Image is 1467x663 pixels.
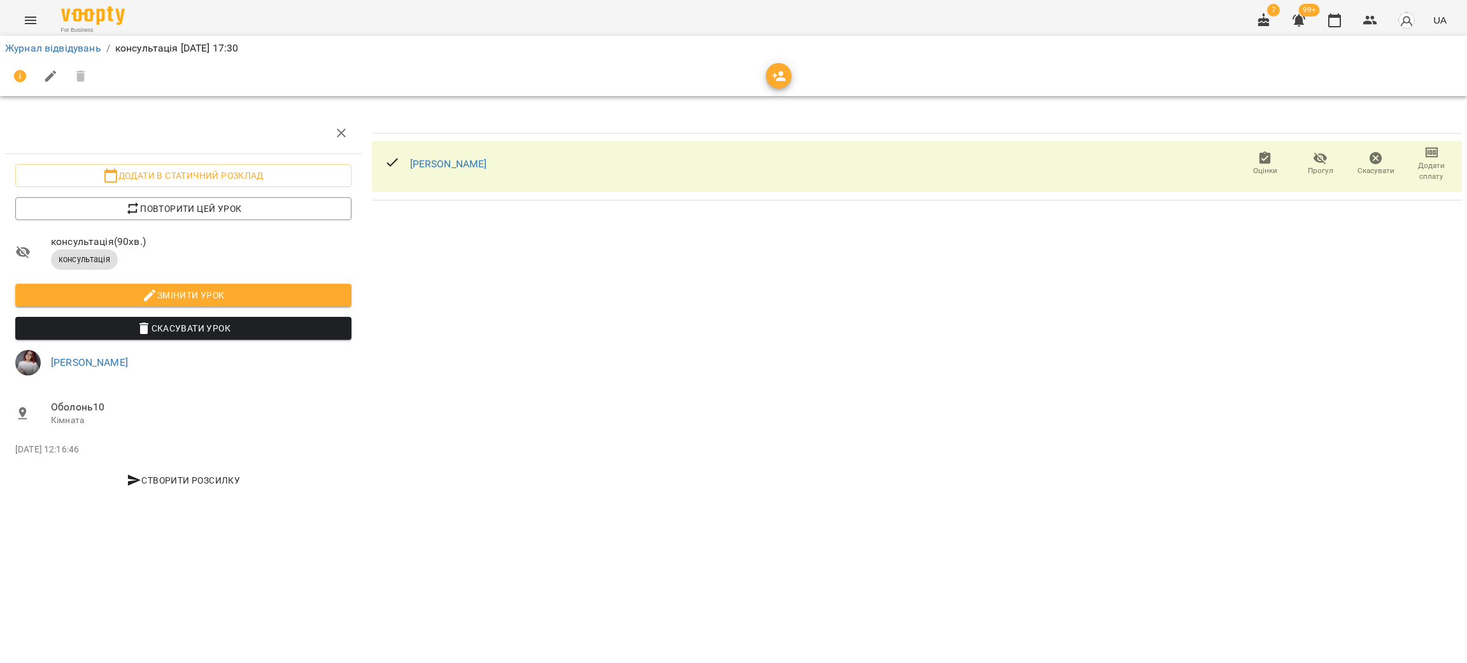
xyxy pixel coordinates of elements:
[15,443,351,456] p: [DATE] 12:16:46
[51,414,351,427] p: Кімната
[51,234,351,249] span: консультація ( 90 хв. )
[1398,11,1415,29] img: avatar_s.png
[51,356,128,368] a: [PERSON_NAME]
[410,158,487,170] a: [PERSON_NAME]
[1412,160,1452,182] span: Додати сплату
[1404,146,1459,182] button: Додати сплату
[25,201,341,216] span: Повторити цей урок
[15,317,351,340] button: Скасувати Урок
[25,321,341,336] span: Скасувати Урок
[1433,13,1447,27] span: UA
[1237,146,1293,182] button: Оцінки
[1253,165,1277,176] span: Оцінки
[1267,4,1280,17] span: 7
[106,41,110,56] li: /
[51,400,351,415] span: Оболонь10
[15,164,351,187] button: Додати в статичний розклад
[25,168,341,183] span: Додати в статичний розклад
[1349,146,1404,182] button: Скасувати
[51,254,118,265] span: консультація
[1308,165,1333,176] span: Прогул
[15,350,41,375] img: 071cb94934e1f8b24c09a6c91149dada.jpg
[5,41,1462,56] nav: breadcrumb
[1357,165,1394,176] span: Скасувати
[5,42,101,54] a: Журнал відвідувань
[25,288,341,303] span: Змінити урок
[1293,146,1348,182] button: Прогул
[20,473,346,488] span: Створити розсилку
[61,26,125,34] span: For Business
[1299,4,1320,17] span: 99+
[15,5,46,36] button: Menu
[1428,8,1452,32] button: UA
[15,469,351,492] button: Створити розсилку
[61,6,125,25] img: Voopty Logo
[115,41,239,56] p: консультація [DATE] 17:30
[15,197,351,220] button: Повторити цей урок
[15,284,351,307] button: Змінити урок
